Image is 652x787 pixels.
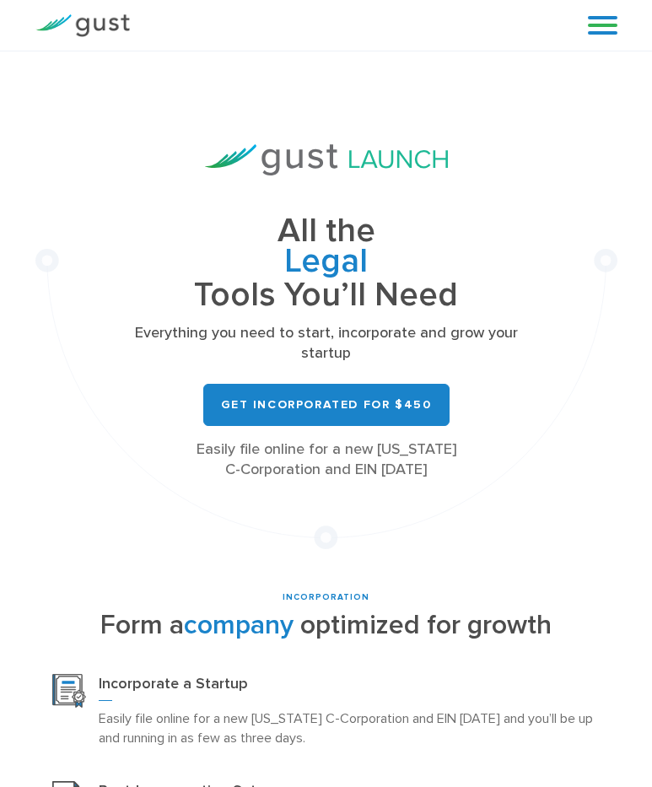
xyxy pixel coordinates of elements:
span: company [184,609,294,641]
h3: Incorporate a Startup [99,674,601,701]
span: Legal [122,246,530,280]
h1: All the Tools You’ll Need [122,216,530,311]
div: INCORPORATION [35,591,617,604]
h2: Form a optimized for growth [35,611,617,640]
img: Gust Logo [35,14,130,37]
p: Everything you need to start, incorporate and grow your startup [122,323,530,364]
img: Incorporation Icon [52,674,86,708]
div: Easily file online for a new [US_STATE] C-Corporation and EIN [DATE] [122,439,530,480]
p: Easily file online for a new [US_STATE] C-Corporation and EIN [DATE] and you’ll be up and running... [99,709,601,747]
img: Gust Launch Logo [205,144,448,175]
a: Get Incorporated for $450 [203,384,450,426]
